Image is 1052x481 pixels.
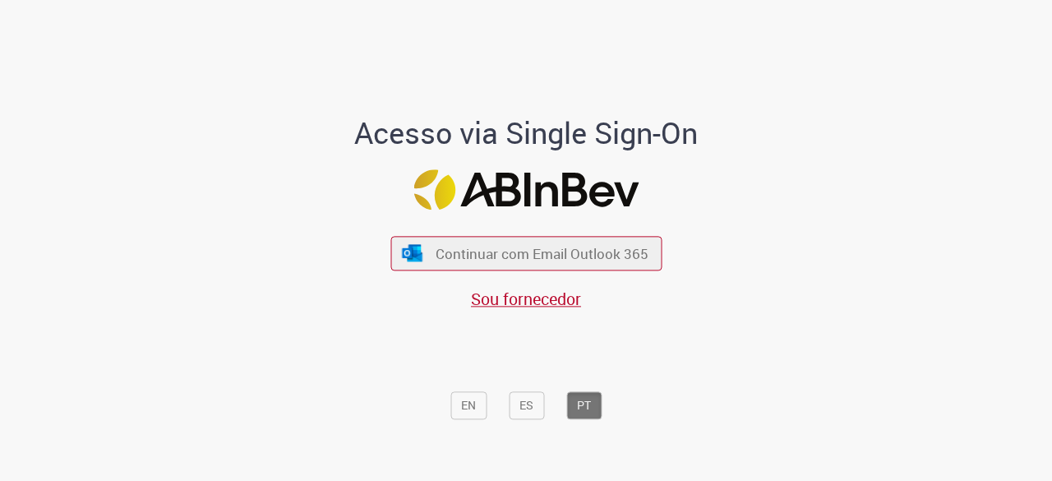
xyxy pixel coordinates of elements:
[413,169,639,210] img: Logo ABInBev
[566,392,602,420] button: PT
[509,392,544,420] button: ES
[436,244,648,263] span: Continuar com Email Outlook 365
[401,244,424,261] img: ícone Azure/Microsoft 360
[471,288,581,310] a: Sou fornecedor
[450,392,487,420] button: EN
[298,118,754,150] h1: Acesso via Single Sign-On
[390,237,662,271] button: ícone Azure/Microsoft 360 Continuar com Email Outlook 365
